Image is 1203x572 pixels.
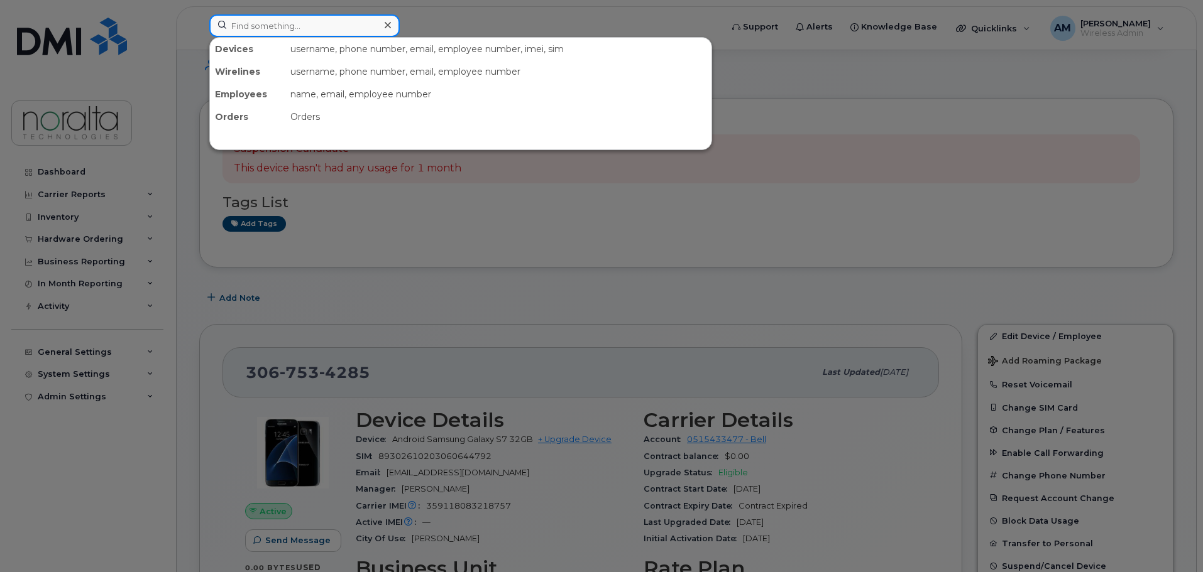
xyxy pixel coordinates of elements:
[1148,517,1194,563] iframe: Messenger Launcher
[210,83,285,105] div: Employees
[210,105,285,128] div: Orders
[209,14,400,37] input: Find something...
[285,60,711,83] div: username, phone number, email, employee number
[285,105,711,128] div: Orders
[210,38,285,60] div: Devices
[285,38,711,60] div: username, phone number, email, employee number, imei, sim
[210,60,285,83] div: Wirelines
[285,83,711,105] div: name, email, employee number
